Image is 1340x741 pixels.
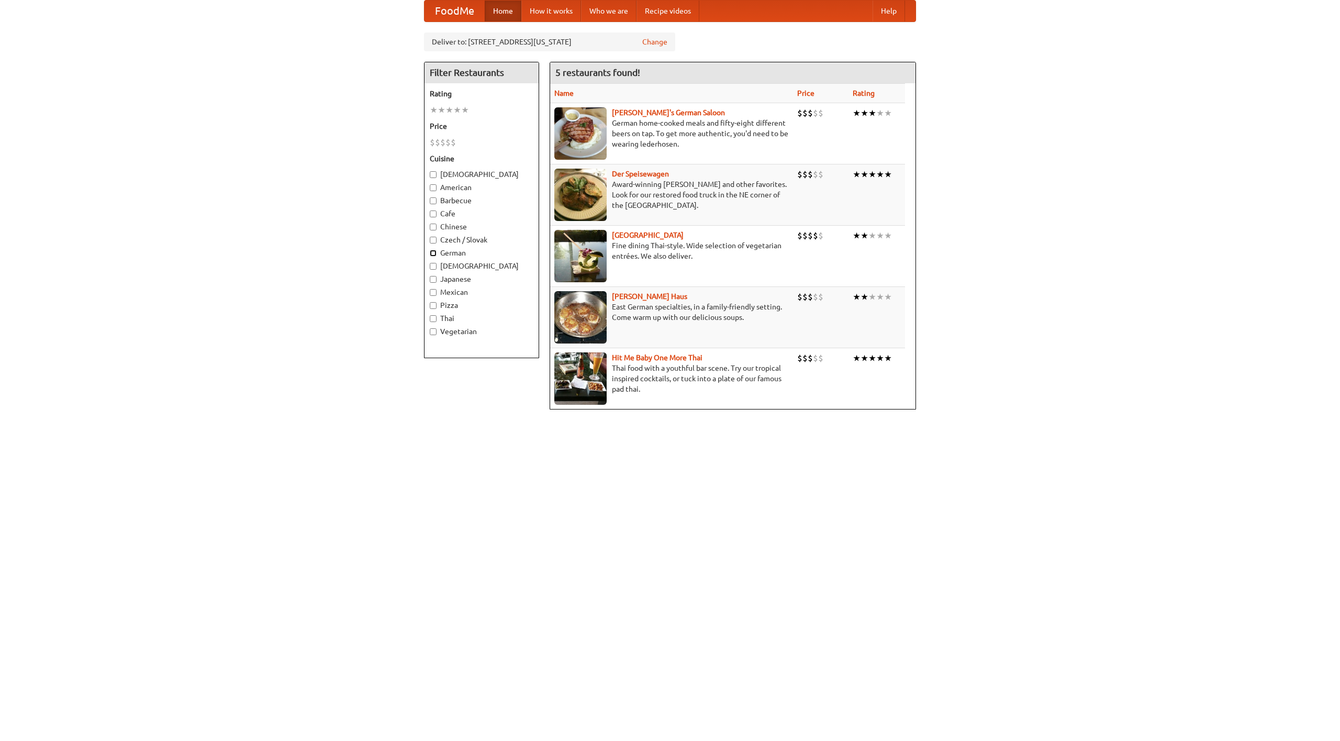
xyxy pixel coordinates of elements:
li: ★ [868,169,876,180]
li: ★ [868,230,876,241]
img: babythai.jpg [554,352,607,405]
li: $ [808,230,813,241]
input: Thai [430,315,437,322]
input: German [430,250,437,257]
li: $ [813,107,818,119]
li: ★ [876,169,884,180]
input: Pizza [430,302,437,309]
label: Thai [430,313,533,324]
li: ★ [853,107,861,119]
li: ★ [884,230,892,241]
a: Change [642,37,667,47]
li: ★ [453,104,461,116]
li: $ [813,169,818,180]
input: Vegetarian [430,328,437,335]
li: ★ [861,107,868,119]
h5: Rating [430,89,533,99]
li: $ [430,137,435,148]
label: Czech / Slovak [430,235,533,245]
input: [DEMOGRAPHIC_DATA] [430,171,437,178]
li: ★ [884,291,892,303]
li: $ [797,291,802,303]
label: Cafe [430,208,533,219]
li: $ [808,352,813,364]
div: Deliver to: [STREET_ADDRESS][US_STATE] [424,32,675,51]
p: Fine dining Thai-style. Wide selection of vegetarian entrées. We also deliver. [554,240,789,261]
li: $ [797,169,802,180]
li: $ [802,169,808,180]
li: ★ [876,230,884,241]
li: ★ [853,291,861,303]
input: Cafe [430,211,437,217]
li: $ [451,137,456,148]
input: [DEMOGRAPHIC_DATA] [430,263,437,270]
label: [DEMOGRAPHIC_DATA] [430,261,533,271]
input: American [430,184,437,191]
li: $ [813,291,818,303]
a: Home [485,1,521,21]
a: Hit Me Baby One More Thai [612,353,702,362]
li: $ [813,230,818,241]
li: $ [797,230,802,241]
a: Help [873,1,905,21]
input: Chinese [430,224,437,230]
li: ★ [861,230,868,241]
li: $ [797,352,802,364]
img: speisewagen.jpg [554,169,607,221]
li: ★ [445,104,453,116]
p: German home-cooked meals and fifty-eight different beers on tap. To get more authentic, you'd nee... [554,118,789,149]
li: ★ [868,107,876,119]
input: Mexican [430,289,437,296]
a: Rating [853,89,875,97]
label: Japanese [430,274,533,284]
a: Recipe videos [636,1,699,21]
label: Pizza [430,300,533,311]
li: $ [435,137,440,148]
li: $ [802,230,808,241]
li: ★ [861,291,868,303]
a: How it works [521,1,581,21]
li: $ [818,291,823,303]
input: Japanese [430,276,437,283]
li: $ [818,107,823,119]
input: Czech / Slovak [430,237,437,244]
label: Barbecue [430,195,533,206]
li: ★ [438,104,445,116]
li: ★ [853,169,861,180]
label: [DEMOGRAPHIC_DATA] [430,169,533,180]
a: Who we are [581,1,636,21]
li: ★ [884,352,892,364]
li: ★ [884,107,892,119]
b: Der Speisewagen [612,170,669,178]
li: $ [818,169,823,180]
li: ★ [876,291,884,303]
li: $ [808,291,813,303]
p: East German specialties, in a family-friendly setting. Come warm up with our delicious soups. [554,302,789,323]
a: [PERSON_NAME]'s German Saloon [612,108,725,117]
label: Mexican [430,287,533,297]
li: $ [818,352,823,364]
p: Award-winning [PERSON_NAME] and other favorites. Look for our restored food truck in the NE corne... [554,179,789,211]
h5: Price [430,121,533,131]
h5: Cuisine [430,153,533,164]
label: German [430,248,533,258]
h4: Filter Restaurants [425,62,539,83]
li: $ [813,352,818,364]
li: $ [818,230,823,241]
b: [GEOGRAPHIC_DATA] [612,231,684,239]
label: Vegetarian [430,326,533,337]
a: Name [554,89,574,97]
label: Chinese [430,222,533,232]
li: ★ [876,352,884,364]
li: $ [802,352,808,364]
li: ★ [853,230,861,241]
li: $ [445,137,451,148]
a: [PERSON_NAME] Haus [612,292,687,301]
a: FoodMe [425,1,485,21]
li: ★ [430,104,438,116]
img: esthers.jpg [554,107,607,160]
li: ★ [884,169,892,180]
